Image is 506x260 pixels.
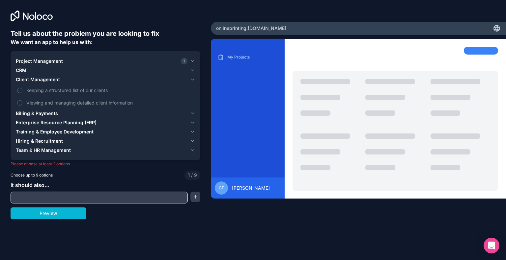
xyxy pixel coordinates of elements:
button: Viewing and managing detailed client information [17,100,22,106]
button: Training & Employee Development [16,127,195,136]
span: Project Management [16,58,63,64]
span: onlineprinting .[DOMAIN_NAME] [216,25,286,32]
span: Training & Employee Development [16,129,94,135]
span: CRM [16,67,26,74]
span: We want an app to help us with: [11,39,93,45]
button: Team & HR Management [16,146,195,155]
button: Hiring & Recruitment [16,136,195,146]
div: Client Management [16,84,195,109]
span: Billing & Payments [16,110,58,117]
span: / [191,172,193,178]
span: It should also... [11,182,49,188]
button: Preview [11,207,86,219]
div: scrollable content [216,52,279,172]
span: 1 [188,172,190,178]
span: Hiring & Recruitment [16,138,63,144]
h6: Tell us about the problem you are looking to fix [11,29,200,38]
span: Viewing and managing detailed client information [26,99,194,106]
button: Billing & Payments [16,109,195,118]
span: Team & HR Management [16,147,71,154]
span: Choose up to 9 options [11,172,53,178]
button: Keeping a structured list of our clients [17,88,22,93]
button: Client Management [16,75,195,84]
span: 1 [181,58,187,64]
button: Enterprise Resource Planning (ERP) [16,118,195,127]
span: GF [219,185,224,191]
button: CRM [16,66,195,75]
p: My Projects [227,55,278,60]
button: Project Management1 [16,57,195,66]
p: Please choose at least 2 options [11,161,200,167]
span: Keeping a structured list of our clients [26,87,194,94]
span: [PERSON_NAME] [232,185,270,191]
span: Enterprise Resource Planning (ERP) [16,119,97,126]
span: 9 [190,172,197,178]
span: Client Management [16,76,60,83]
div: Open Intercom Messenger [484,238,499,253]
